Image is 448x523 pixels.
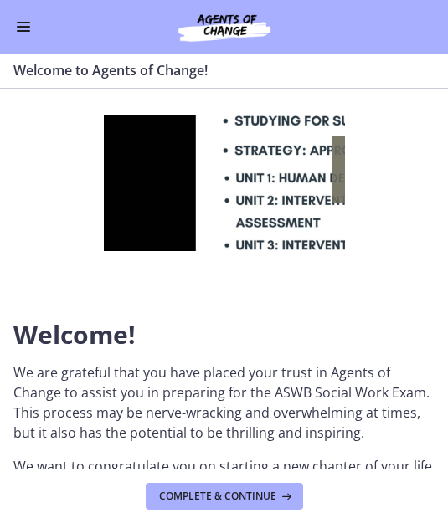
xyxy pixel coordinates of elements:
p: We want to congratulate you on starting a new chapter of your life by applauding your decision to... [13,456,435,516]
img: Agents of Change [141,10,308,44]
span: Welcome! [13,317,136,351]
p: We are grateful that you have placed your trust in Agents of Change to assist you in preparing fo... [13,362,435,443]
button: Complete & continue [146,483,303,510]
h3: Welcome to Agents of Change! [13,60,415,80]
button: Enable menu [13,17,33,37]
button: Play Video: c1o6hcmjueu5qasqsu00.mp4 [228,20,332,87]
span: Complete & continue [159,490,276,503]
